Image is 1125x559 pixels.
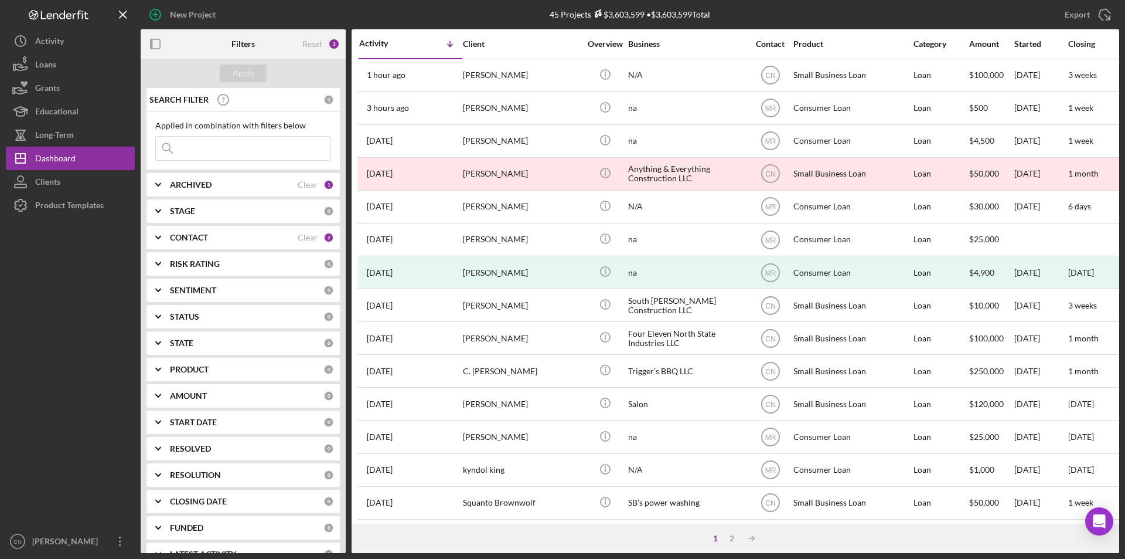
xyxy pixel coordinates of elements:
[913,487,968,519] div: Loan
[913,455,968,486] div: Loan
[1053,3,1119,26] button: Export
[35,147,76,173] div: Dashboard
[913,39,968,49] div: Category
[628,224,745,255] div: na
[323,496,334,507] div: 0
[367,70,405,80] time: 2025-09-10 13:35
[323,523,334,533] div: 0
[367,334,393,343] time: 2025-09-04 16:35
[359,39,411,48] div: Activity
[463,355,580,387] div: C. [PERSON_NAME]
[29,530,105,556] div: [PERSON_NAME]
[793,191,911,222] div: Consumer Loan
[1014,290,1067,321] div: [DATE]
[170,286,216,295] b: SENTIMENT
[323,443,334,454] div: 0
[1014,487,1067,519] div: [DATE]
[969,234,999,244] span: $25,000
[298,233,318,242] div: Clear
[765,236,776,244] text: MR
[35,53,56,79] div: Loans
[1068,201,1091,211] time: 6 days
[170,259,220,269] b: RISK RATING
[793,455,911,486] div: Consumer Loan
[6,76,135,100] button: Grants
[6,170,135,194] button: Clients
[628,126,745,157] div: na
[323,338,334,348] div: 0
[463,158,580,189] div: [PERSON_NAME]
[1014,93,1067,124] div: [DATE]
[793,126,911,157] div: Consumer Loan
[233,65,254,82] div: Apply
[302,39,322,49] div: Reset
[765,334,775,343] text: CN
[1014,158,1067,189] div: [DATE]
[765,203,776,211] text: MR
[231,39,255,49] b: Filters
[969,158,1013,189] div: $50,000
[35,76,60,103] div: Grants
[628,158,745,189] div: Anything & Everything Construction LLC
[367,268,393,277] time: 2025-09-04 21:21
[913,158,968,189] div: Loan
[463,455,580,486] div: kyndol king
[969,366,1004,376] span: $250,000
[793,224,911,255] div: Consumer Loan
[35,29,64,56] div: Activity
[1068,268,1094,277] div: [DATE]
[220,65,267,82] button: Apply
[1014,191,1067,222] div: [DATE]
[323,391,334,401] div: 0
[1068,432,1094,442] time: [DATE]
[1068,399,1094,409] time: [DATE]
[170,391,207,401] b: AMOUNT
[367,367,393,376] time: 2025-09-03 16:05
[323,94,334,105] div: 0
[793,520,911,551] div: Small Business Loan
[367,498,393,507] time: 2025-08-28 18:21
[765,104,776,113] text: MR
[1014,388,1067,419] div: [DATE]
[793,355,911,387] div: Small Business Loan
[1014,60,1067,91] div: [DATE]
[6,53,135,76] button: Loans
[765,170,775,178] text: CN
[1014,422,1067,453] div: [DATE]
[463,323,580,354] div: [PERSON_NAME]
[35,194,104,220] div: Product Templates
[1014,455,1067,486] div: [DATE]
[155,121,331,130] div: Applied in combination with filters below
[969,257,1013,288] div: $4,900
[170,444,211,453] b: RESOLVED
[298,180,318,189] div: Clear
[323,470,334,480] div: 0
[913,323,968,354] div: Loan
[35,100,79,126] div: Educational
[323,417,334,428] div: 0
[463,422,580,453] div: [PERSON_NAME]
[170,418,217,427] b: START DATE
[6,530,135,553] button: CN[PERSON_NAME]
[969,497,999,507] span: $50,000
[913,422,968,453] div: Loan
[463,39,580,49] div: Client
[628,60,745,91] div: N/A
[1085,507,1113,536] div: Open Intercom Messenger
[170,338,193,348] b: STATE
[6,29,135,53] button: Activity
[463,257,580,288] div: [PERSON_NAME]
[170,365,209,374] b: PRODUCT
[793,39,911,49] div: Product
[1014,323,1067,354] div: [DATE]
[6,194,135,217] button: Product Templates
[628,455,745,486] div: N/A
[323,285,334,296] div: 0
[328,38,340,50] div: 3
[583,39,627,49] div: Overview
[1068,333,1099,343] time: 1 month
[1065,3,1090,26] div: Export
